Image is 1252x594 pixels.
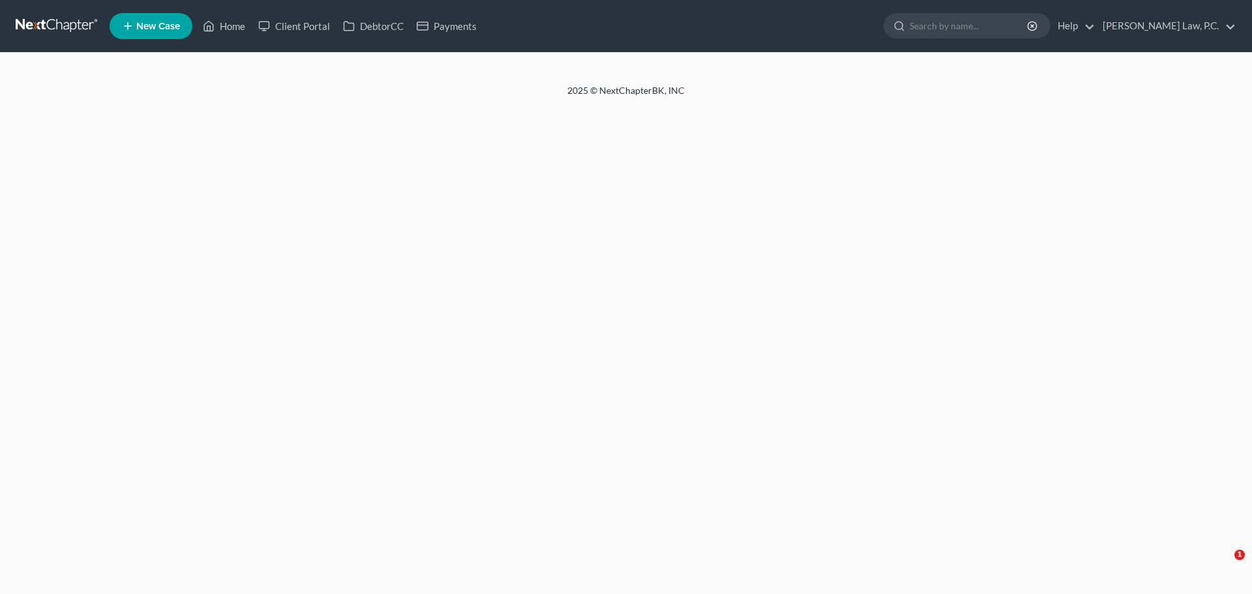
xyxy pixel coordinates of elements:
iframe: Intercom live chat [1208,550,1239,581]
a: Payments [410,14,483,38]
a: DebtorCC [336,14,410,38]
a: [PERSON_NAME] Law, P.C. [1096,14,1236,38]
a: Help [1051,14,1095,38]
a: Home [196,14,252,38]
a: Client Portal [252,14,336,38]
input: Search by name... [910,14,1029,38]
div: 2025 © NextChapterBK, INC [254,84,998,108]
span: 1 [1234,550,1245,560]
span: New Case [136,22,180,31]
